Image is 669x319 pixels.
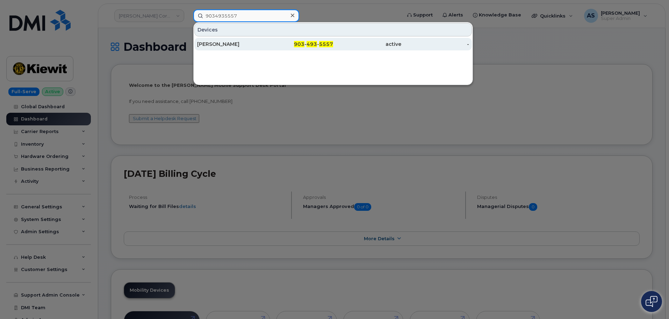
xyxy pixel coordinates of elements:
div: - [401,41,469,48]
div: - - [265,41,333,48]
div: [PERSON_NAME] [197,41,265,48]
a: [PERSON_NAME]903-493-5557active- [194,38,472,50]
img: Open chat [646,296,657,307]
span: 5557 [319,41,333,47]
span: 903 [294,41,304,47]
div: active [333,41,401,48]
span: 493 [307,41,317,47]
div: Devices [194,23,472,36]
